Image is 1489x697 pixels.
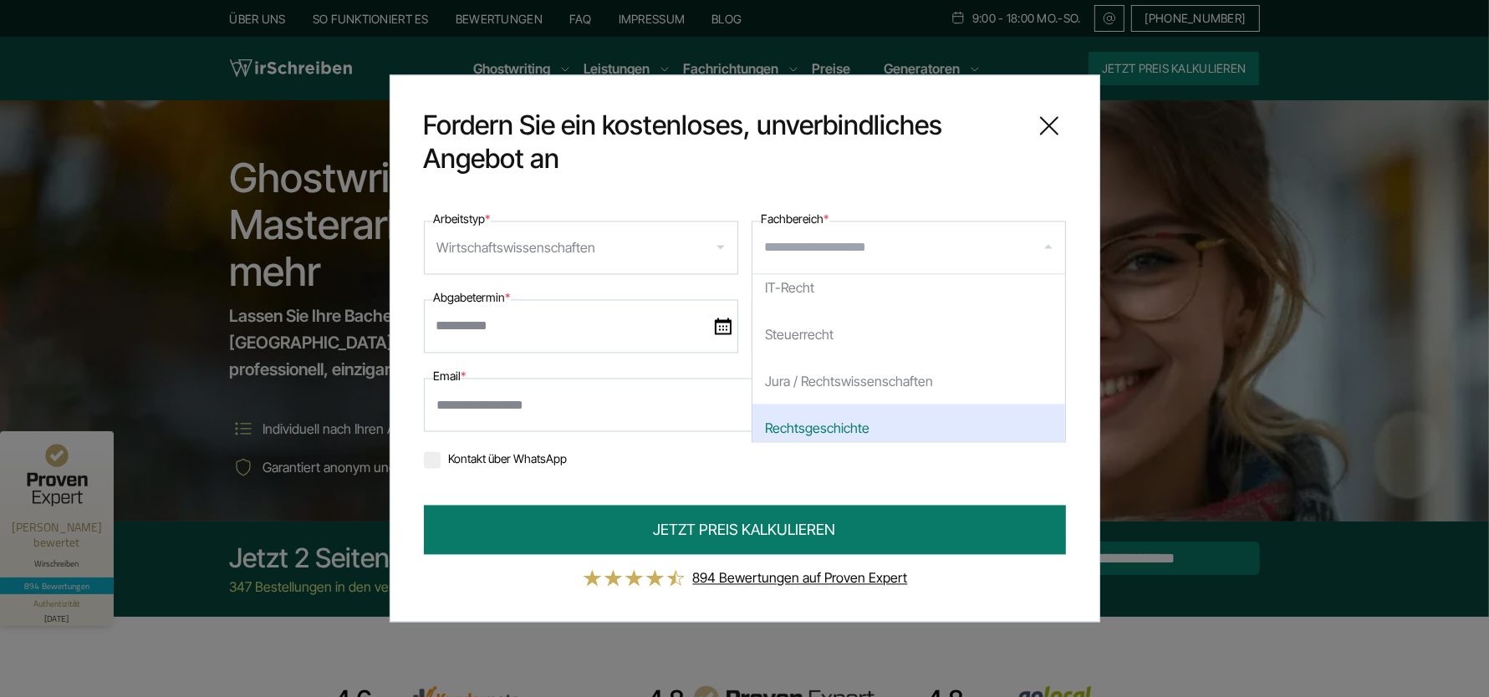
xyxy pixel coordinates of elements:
div: Steuerrecht [752,311,1065,358]
div: Wirtschaftswissenschaften [437,235,596,262]
label: Kontakt über WhatsApp [424,452,568,466]
button: JETZT PREIS KALKULIEREN [424,506,1066,555]
div: Rechtsgeschichte [752,404,1065,451]
input: date [424,300,738,354]
label: Email [434,367,467,387]
img: date [715,318,732,335]
label: Arbeitstyp [434,210,491,230]
a: 894 Bewertungen auf Proven Expert [693,570,908,587]
label: Abgabetermin [434,288,511,308]
label: Fachbereich [762,210,829,230]
div: IT-Recht [752,264,1065,311]
span: JETZT PREIS KALKULIEREN [654,519,836,542]
span: Fordern Sie ein kostenloses, unverbindliches Angebot an [424,109,1019,176]
div: Jura / Rechtswissenschaften [752,358,1065,404]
